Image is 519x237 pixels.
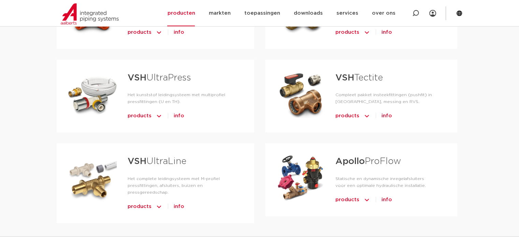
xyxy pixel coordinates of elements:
[335,157,401,166] a: ApolloProFlow
[335,175,435,189] p: Statische en dynamische inregelafsluiters voor een optimale hydraulische installatie.
[174,201,184,212] a: info
[335,157,365,166] strong: Apollo
[128,110,152,121] span: products
[381,27,392,38] a: info
[363,27,370,38] img: icon-chevron-up-1.svg
[335,27,359,38] span: products
[156,110,162,121] img: icon-chevron-up-1.svg
[335,110,359,121] span: products
[363,110,370,121] img: icon-chevron-up-1.svg
[156,27,162,38] img: icon-chevron-up-1.svg
[128,27,152,38] span: products
[128,73,191,82] a: VSHUltraPress
[335,91,435,105] p: Compleet pakket insteekfittingen (pushfit) in [GEOGRAPHIC_DATA], messing en RVS.
[156,201,162,212] img: icon-chevron-up-1.svg
[128,201,152,212] span: products
[335,73,354,82] strong: VSH
[335,194,359,205] span: products
[381,110,392,121] a: info
[381,194,392,205] a: info
[335,73,383,82] a: VSHTectite
[363,194,370,205] img: icon-chevron-up-1.svg
[128,73,146,82] strong: VSH
[128,91,232,105] p: Het kunststof leidingsysteem met multiprofiel pressfittingen (U en TH).
[128,157,186,166] a: VSHUltraLine
[128,175,232,196] p: Het complete leidingsysteem met M-profiel pressfittingen, afsluiters, buizen en pressgereedschap.
[128,157,146,166] strong: VSH
[174,110,184,121] a: info
[174,27,184,38] a: info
